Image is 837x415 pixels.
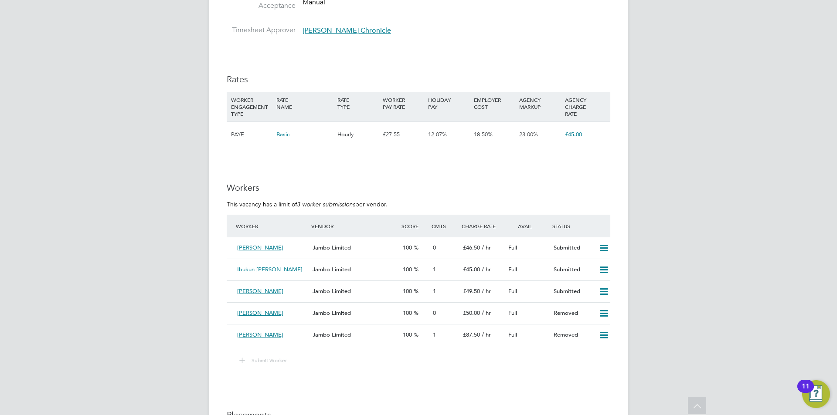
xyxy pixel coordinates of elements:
div: Status [550,218,610,234]
span: 1 [433,287,436,295]
span: 1 [433,331,436,338]
span: £87.50 [463,331,480,338]
span: Ibukun [PERSON_NAME] [237,266,303,273]
span: £50.00 [463,309,480,317]
em: 3 worker submissions [297,200,355,208]
span: Full [508,287,517,295]
span: / hr [482,331,491,338]
div: Charge Rate [459,218,505,234]
span: Jambo Limited [313,266,351,273]
span: Full [508,266,517,273]
span: 100 [403,331,412,338]
div: Removed [550,328,595,342]
h3: Rates [227,74,610,85]
div: 11 [802,386,810,398]
div: WORKER ENGAGEMENT TYPE [229,92,274,121]
span: 100 [403,287,412,295]
div: AGENCY MARKUP [517,92,562,115]
span: [PERSON_NAME] [237,287,283,295]
span: Full [508,331,517,338]
span: 100 [403,309,412,317]
span: Jambo Limited [313,309,351,317]
div: AGENCY CHARGE RATE [563,92,608,121]
button: Open Resource Center, 11 new notifications [802,380,830,408]
span: / hr [482,266,491,273]
span: 12.07% [428,131,447,138]
div: Submitted [550,263,595,277]
div: HOLIDAY PAY [426,92,471,115]
span: £45.00 [565,131,582,138]
div: Score [399,218,429,234]
span: Jambo Limited [313,287,351,295]
span: Basic [276,131,289,138]
div: Submitted [550,284,595,299]
span: £46.50 [463,244,480,251]
div: RATE TYPE [335,92,381,115]
span: £49.50 [463,287,480,295]
div: Submitted [550,241,595,255]
div: RATE NAME [274,92,335,115]
span: [PERSON_NAME] Chronicle [303,26,391,35]
span: Jambo Limited [313,331,351,338]
span: / hr [482,244,491,251]
div: £27.55 [381,122,426,147]
h3: Workers [227,182,610,193]
span: Submit Worker [252,357,287,364]
label: Timesheet Approver [227,26,296,35]
span: Full [508,309,517,317]
div: WORKER PAY RATE [381,92,426,115]
span: / hr [482,287,491,295]
span: 100 [403,244,412,251]
p: This vacancy has a limit of per vendor. [227,200,610,208]
span: 18.50% [474,131,493,138]
span: 0 [433,309,436,317]
span: Jambo Limited [313,244,351,251]
span: £45.00 [463,266,480,273]
div: Avail [505,218,550,234]
span: / hr [482,309,491,317]
span: [PERSON_NAME] [237,244,283,251]
span: 100 [403,266,412,273]
span: [PERSON_NAME] [237,309,283,317]
div: Cmts [429,218,459,234]
button: Submit Worker [233,355,294,366]
span: [PERSON_NAME] [237,331,283,338]
div: Vendor [309,218,399,234]
div: Worker [234,218,309,234]
div: EMPLOYER COST [472,92,517,115]
div: PAYE [229,122,274,147]
span: 0 [433,244,436,251]
span: Full [508,244,517,251]
div: Removed [550,306,595,321]
div: Hourly [335,122,381,147]
span: 23.00% [519,131,538,138]
span: 1 [433,266,436,273]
